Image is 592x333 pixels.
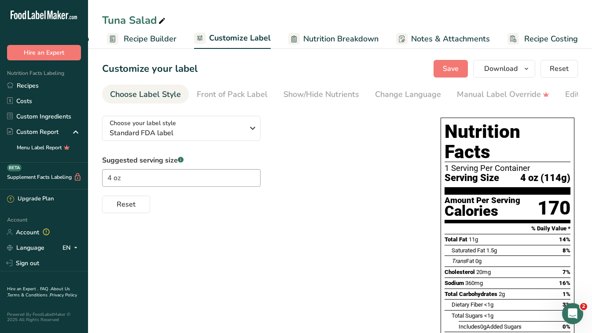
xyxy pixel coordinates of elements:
[443,63,459,74] span: Save
[452,258,466,264] i: Trans
[445,122,570,162] h1: Nutrition Facts
[580,303,587,310] span: 2
[7,312,81,322] div: Powered By FoodLabelMaker © 2025 All Rights Reserved
[452,258,474,264] span: Fat
[475,258,482,264] span: 0g
[563,323,570,330] span: 0%
[303,33,379,45] span: Nutrition Breakdown
[484,312,493,319] span: <1g
[563,269,570,275] span: 7%
[110,89,181,100] div: Choose Label Style
[476,269,491,275] span: 20mg
[7,164,22,171] div: BETA
[559,280,570,286] span: 16%
[197,89,268,100] div: Front of Pack Label
[486,247,497,254] span: 1.5g
[445,280,464,286] span: Sodium
[445,291,497,297] span: Total Carbohydrates
[7,45,81,60] button: Hire an Expert
[445,205,520,218] div: Calories
[288,29,379,49] a: Nutrition Breakdown
[445,173,499,184] span: Serving Size
[117,199,136,210] span: Reset
[7,127,59,137] div: Custom Report
[102,62,198,76] h1: Customize your label
[102,116,261,141] button: Choose your label style Standard FDA label
[50,292,77,298] a: Privacy Policy
[452,247,485,254] span: Saturated Fat
[110,128,244,138] span: Standard FDA label
[445,164,570,173] div: 1 Serving Per Container
[411,33,490,45] span: Notes & Attachments
[107,29,176,49] a: Recipe Builder
[194,28,271,49] a: Customize Label
[434,60,468,78] button: Save
[457,89,549,100] div: Manual Label Override
[559,236,570,243] span: 14%
[524,33,578,45] span: Recipe Costing
[469,236,478,243] span: 11g
[40,286,51,292] a: FAQ .
[484,63,518,74] span: Download
[7,240,44,255] a: Language
[484,301,493,308] span: <1g
[7,286,70,298] a: About Us .
[563,301,570,308] span: 3%
[102,196,150,213] button: Reset
[499,291,505,297] span: 2g
[283,89,359,100] div: Show/Hide Nutrients
[209,32,271,44] span: Customize Label
[110,118,176,128] span: Choose your label style
[537,196,570,220] div: 170
[445,236,467,243] span: Total Fat
[452,312,483,319] span: Total Sugars
[63,242,81,253] div: EN
[445,269,475,275] span: Cholesterol
[452,301,483,308] span: Dietary Fiber
[7,292,50,298] a: Terms & Conditions .
[550,63,569,74] span: Reset
[563,247,570,254] span: 8%
[473,60,535,78] button: Download
[563,291,570,297] span: 1%
[7,286,38,292] a: Hire an Expert .
[507,29,578,49] a: Recipe Costing
[562,303,583,324] iframe: Intercom live chat
[375,89,441,100] div: Change Language
[520,173,570,184] span: 4 oz (114g)
[459,323,522,330] span: Includes Added Sugars
[396,29,490,49] a: Notes & Attachments
[124,33,176,45] span: Recipe Builder
[102,155,261,166] label: Suggested serving size
[465,280,483,286] span: 360mg
[541,60,578,78] button: Reset
[445,196,520,205] div: Amount Per Serving
[480,323,486,330] span: 0g
[102,12,167,28] div: Tuna Salad
[7,195,54,203] div: Upgrade Plan
[445,223,570,234] section: % Daily Value *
